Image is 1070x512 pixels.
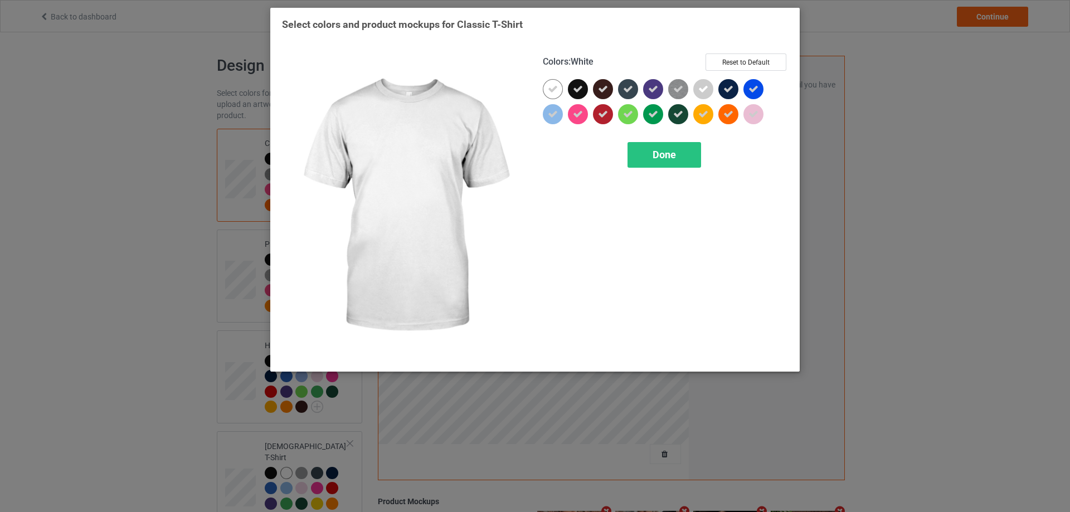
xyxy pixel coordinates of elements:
[282,53,527,360] img: regular.jpg
[653,149,676,160] span: Done
[543,56,594,68] h4: :
[706,53,786,71] button: Reset to Default
[282,18,523,30] span: Select colors and product mockups for Classic T-Shirt
[543,56,568,67] span: Colors
[571,56,594,67] span: White
[668,79,688,99] img: heather_texture.png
